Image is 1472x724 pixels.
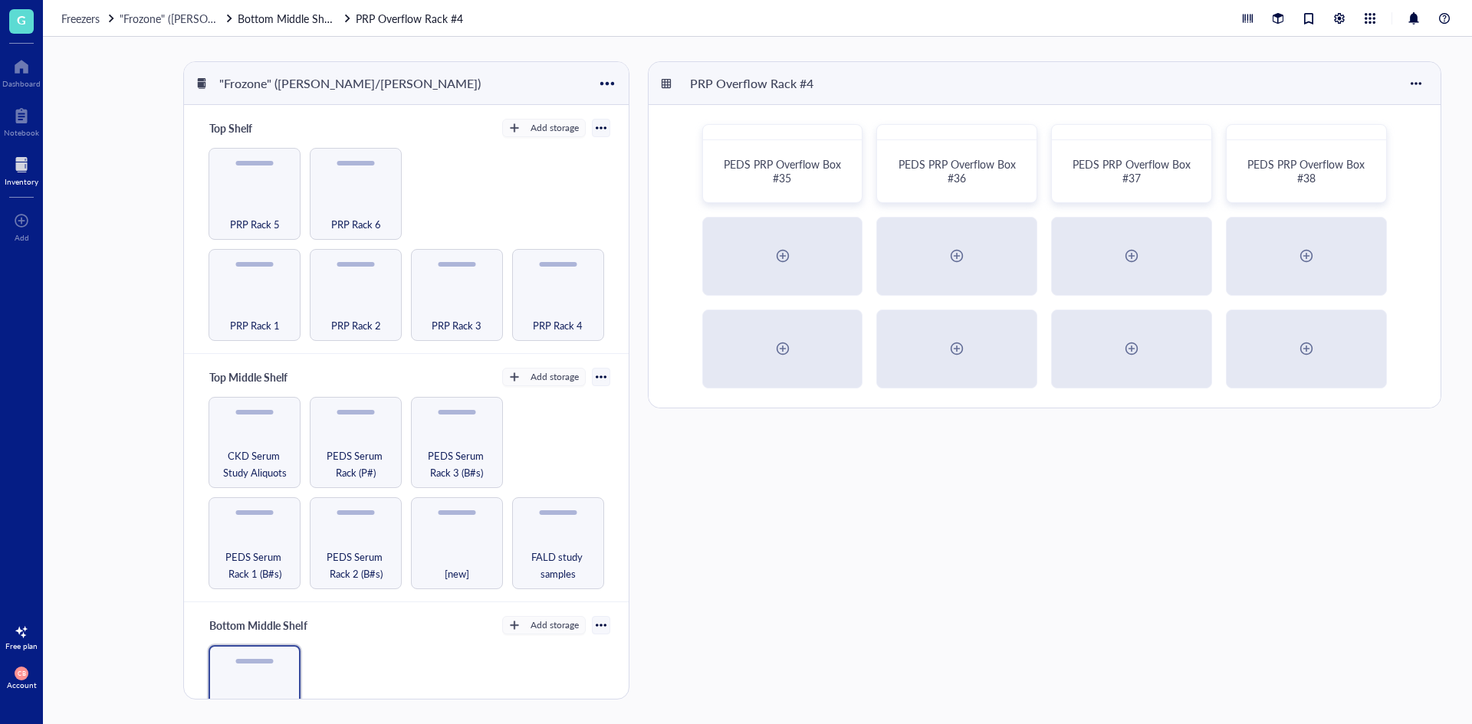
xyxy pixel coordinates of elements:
[212,70,488,97] div: "Frozone" ([PERSON_NAME]/[PERSON_NAME])
[7,680,37,690] div: Account
[418,447,496,481] span: PEDS Serum Rack 3 (B#s)
[502,119,586,137] button: Add storage
[5,152,38,186] a: Inventory
[502,368,586,386] button: Add storage
[724,156,844,185] span: PEDS PRP Overflow Box #35
[202,366,294,388] div: Top Middle Shelf
[61,11,100,26] span: Freezers
[2,54,41,88] a: Dashboard
[531,618,579,632] div: Add storage
[230,317,280,334] span: PRP Rack 1
[120,10,235,27] a: "Frozone" ([PERSON_NAME]/[PERSON_NAME])
[331,317,381,334] span: PRP Rack 2
[215,549,294,582] span: PEDS Serum Rack 1 (B#s)
[5,177,38,186] div: Inventory
[2,79,41,88] div: Dashboard
[5,641,38,650] div: Free plan
[502,616,586,634] button: Add storage
[533,317,583,334] span: PRP Rack 4
[331,216,381,233] span: PRP Rack 6
[120,11,347,26] span: "Frozone" ([PERSON_NAME]/[PERSON_NAME])
[519,549,597,582] span: FALD study samples
[317,447,395,481] span: PEDS Serum Rack (P#)
[4,103,39,137] a: Notebook
[18,670,25,676] span: CB
[1073,156,1193,185] span: PEDS PRP Overflow Box #37
[202,614,314,636] div: Bottom Middle Shelf
[4,128,39,137] div: Notebook
[17,10,26,29] span: G
[238,10,466,27] a: Bottom Middle ShelfPRP Overflow Rack #4
[432,317,481,334] span: PRP Rack 3
[531,370,579,384] div: Add storage
[15,233,29,242] div: Add
[202,117,294,139] div: Top Shelf
[899,156,1019,185] span: PEDS PRP Overflow Box #36
[683,70,820,97] div: PRP Overflow Rack #4
[445,565,469,582] span: [new]
[215,447,294,481] span: CKD Serum Study Aliquots
[230,216,280,233] span: PRP Rack 5
[531,121,579,135] div: Add storage
[317,549,395,582] span: PEDS Serum Rack 2 (B#s)
[1247,156,1368,185] span: PEDS PRP Overflow Box #38
[61,10,117,27] a: Freezers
